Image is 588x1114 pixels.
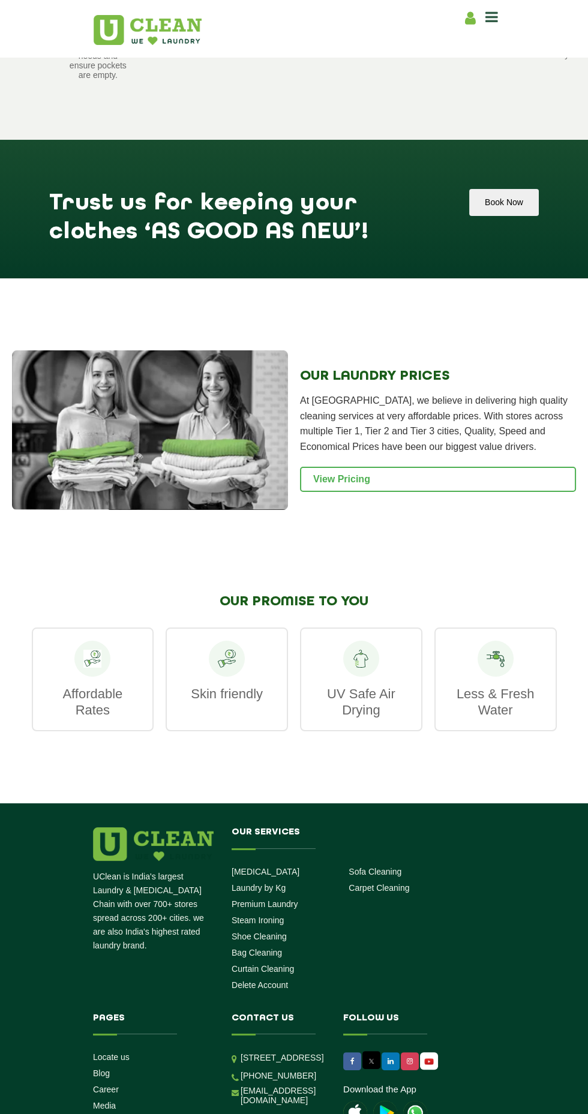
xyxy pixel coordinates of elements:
[313,686,409,718] p: UV Safe Air Drying
[12,350,288,510] img: Laundry Service
[448,686,544,718] p: Less & Fresh Water
[232,932,287,941] a: Shoe Cleaning
[94,15,202,45] img: UClean Laundry and Dry Cleaning
[241,1051,325,1065] p: [STREET_ADDRESS]
[49,189,442,229] h1: Trust us for keeping your clothes ‘AS GOOD AS NEW’!
[32,594,557,609] h2: OUR PROMISE TO YOU
[232,827,466,849] h4: Our Services
[232,899,298,909] a: Premium Laundry
[241,1086,325,1105] a: [EMAIL_ADDRESS][DOMAIN_NAME]
[93,1052,130,1062] a: Locate us
[349,867,401,876] a: Sofa Cleaning
[300,467,576,492] a: View Pricing
[232,964,294,974] a: Curtain Cleaning
[469,189,539,216] button: Book Now
[93,870,214,953] p: UClean is India's largest Laundry & [MEDICAL_DATA] Chain with over 700+ stores spread across 200+...
[232,867,299,876] a: [MEDICAL_DATA]
[300,393,576,454] p: At [GEOGRAPHIC_DATA], we believe in delivering high quality cleaning services at very affordable ...
[45,686,141,718] p: Affordable Rates
[421,1055,437,1068] img: UClean Laundry and Dry Cleaning
[93,1085,119,1094] a: Career
[232,883,286,893] a: Laundry by Kg
[232,1013,325,1035] h4: Contact us
[93,1013,205,1035] h4: Pages
[93,827,214,861] img: logo.png
[232,980,288,990] a: Delete Account
[93,1068,110,1078] a: Blog
[343,1084,416,1094] a: Download the App
[232,948,282,957] a: Bag Cleaning
[93,1101,116,1110] a: Media
[241,1071,316,1080] a: [PHONE_NUMBER]
[343,1013,455,1035] h4: Follow us
[179,686,275,702] p: Skin friendly
[349,883,409,893] a: Carpet Cleaning
[232,915,284,925] a: Steam Ironing
[300,368,576,384] h2: OUR LAUNDRY PRICES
